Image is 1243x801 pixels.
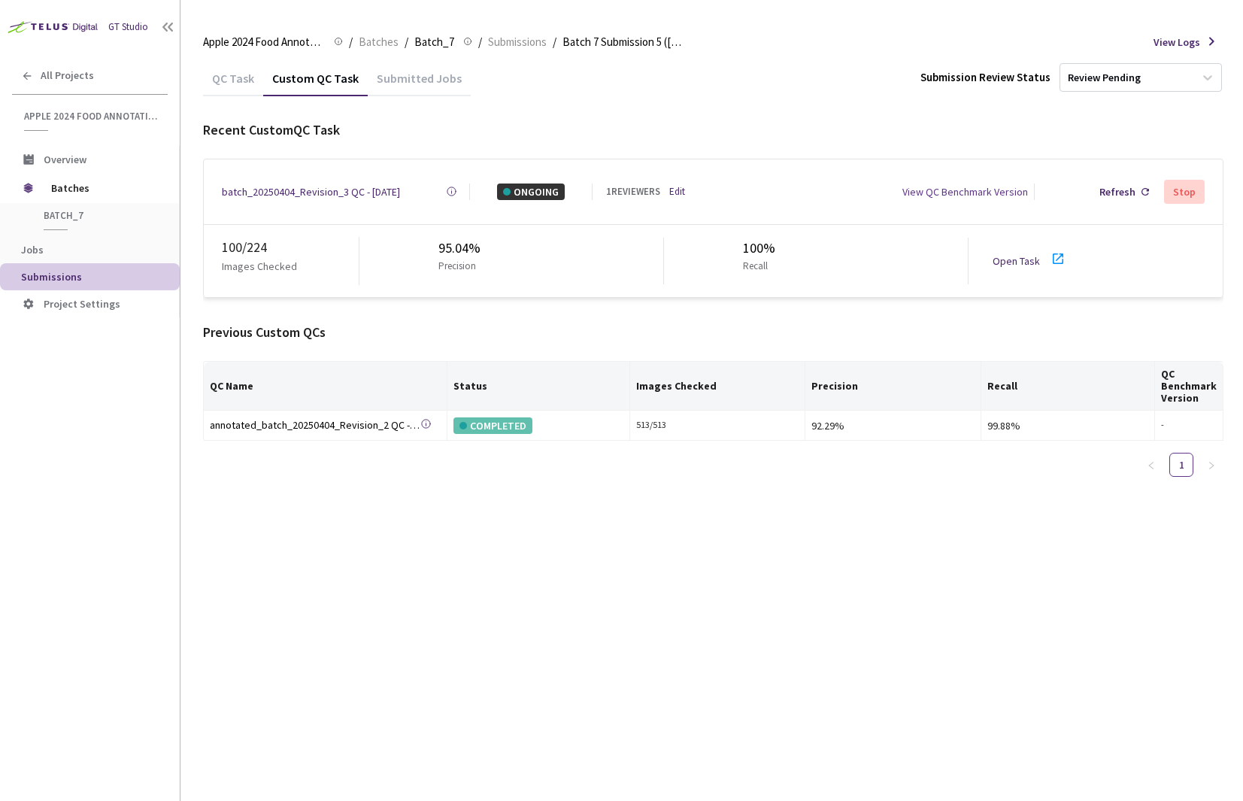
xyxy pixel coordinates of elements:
[414,33,454,51] span: Batch_7
[203,120,1223,141] div: Recent Custom QC Task
[630,362,805,411] th: Images Checked
[1068,71,1141,85] div: Review Pending
[359,33,399,51] span: Batches
[553,33,556,51] li: /
[405,33,408,51] li: /
[1169,453,1193,477] li: 1
[1199,453,1223,477] button: right
[222,237,359,258] div: 100 / 224
[203,71,263,96] div: QC Task
[447,362,630,411] th: Status
[743,259,769,274] p: Recall
[478,33,482,51] li: /
[1170,454,1193,476] a: 1
[203,322,1223,343] div: Previous Custom QCs
[562,33,684,51] span: Batch 7 Submission 5 ([DATE])
[203,33,325,51] span: Apple 2024 Food Annotation Correction
[222,258,297,275] p: Images Checked
[210,417,420,433] div: annotated_batch_20250404_Revision_2 QC - [DATE]
[24,110,159,123] span: Apple 2024 Food Annotation Correction
[41,69,94,82] span: All Projects
[21,243,44,256] span: Jobs
[1207,461,1216,470] span: right
[1154,34,1200,50] span: View Logs
[669,184,685,199] a: Edit
[497,184,565,200] div: ONGOING
[222,184,400,200] a: batch_20250404_Revision_3 QC - [DATE]
[356,33,402,50] a: Batches
[1155,362,1223,411] th: QC Benchmark Version
[204,362,447,411] th: QC Name
[44,209,155,222] span: Batch_7
[902,184,1028,200] div: View QC Benchmark Version
[44,297,120,311] span: Project Settings
[805,362,981,411] th: Precision
[263,71,368,96] div: Custom QC Task
[108,20,148,35] div: GT Studio
[210,417,420,434] a: annotated_batch_20250404_Revision_2 QC - [DATE]
[438,238,482,259] div: 95.04%
[811,417,975,434] div: 92.29%
[438,259,476,274] p: Precision
[1099,184,1135,200] div: Refresh
[368,71,471,96] div: Submitted Jobs
[1173,186,1196,198] div: Stop
[981,362,1155,411] th: Recall
[453,417,532,434] div: COMPLETED
[1139,453,1163,477] button: left
[987,417,1148,434] div: 99.88%
[636,418,799,432] div: 513 / 513
[51,173,154,203] span: Batches
[485,33,550,50] a: Submissions
[488,33,547,51] span: Submissions
[993,254,1040,268] a: Open Task
[1199,453,1223,477] li: Next Page
[1147,461,1156,470] span: left
[349,33,353,51] li: /
[21,270,82,284] span: Submissions
[44,153,86,166] span: Overview
[606,184,660,199] div: 1 REVIEWERS
[1139,453,1163,477] li: Previous Page
[743,238,775,259] div: 100%
[920,68,1050,86] div: Submission Review Status
[1161,418,1217,432] div: -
